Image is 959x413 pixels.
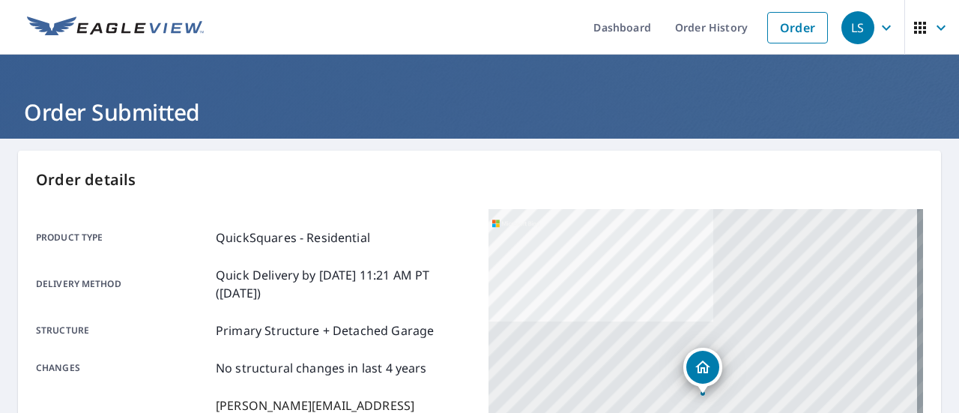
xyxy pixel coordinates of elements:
[841,11,874,44] div: LS
[216,266,471,302] p: Quick Delivery by [DATE] 11:21 AM PT ([DATE])
[36,266,210,302] p: Delivery method
[216,229,370,247] p: QuickSquares - Residential
[36,322,210,340] p: Structure
[18,97,941,127] h1: Order Submitted
[216,359,427,377] p: No structural changes in last 4 years
[36,169,923,191] p: Order details
[27,16,204,39] img: EV Logo
[36,359,210,377] p: Changes
[767,12,828,43] a: Order
[216,322,434,340] p: Primary Structure + Detached Garage
[36,229,210,247] p: Product type
[683,348,722,394] div: Dropped pin, building 1, Residential property, 25560 York Rd Royal Oak, MI 48067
